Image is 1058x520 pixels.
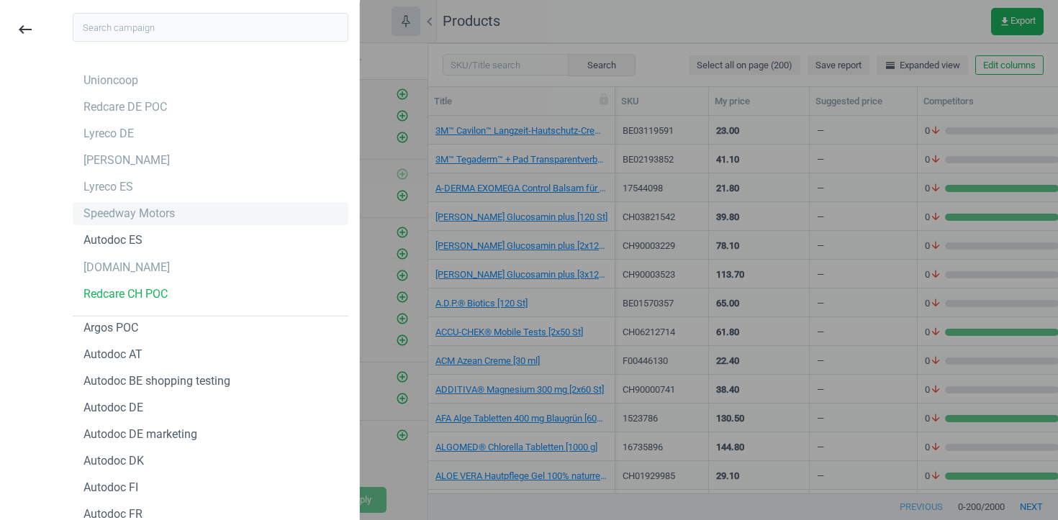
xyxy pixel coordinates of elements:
div: Autodoc BE shopping testing [83,373,230,389]
div: Autodoc DK [83,453,144,469]
div: [PERSON_NAME] [83,152,170,168]
div: Autodoc DE marketing [83,427,197,442]
div: Lyreco ES [83,179,133,195]
div: Unioncoop [83,73,138,88]
div: Autodoc ES [83,232,143,248]
div: [DOMAIN_NAME] [83,260,170,275]
i: keyboard_backspace [17,21,34,38]
div: Argos POC [83,320,138,336]
button: keyboard_backspace [9,13,42,47]
div: Redcare CH POC [83,286,168,302]
div: Autodoc DE [83,400,143,416]
div: Redcare DE POC [83,99,167,115]
input: Search campaign [73,13,348,42]
div: Autodoc AT [83,347,143,362]
div: Speedway Motors [83,206,175,222]
div: Autodoc FI [83,480,138,496]
div: Lyreco DE [83,126,134,142]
